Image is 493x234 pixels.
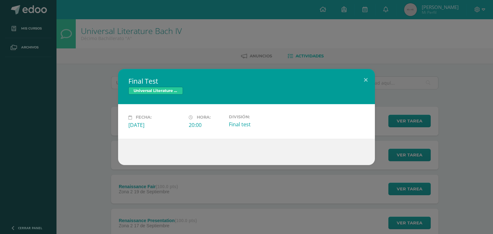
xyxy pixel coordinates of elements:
[229,114,284,119] label: División:
[357,69,375,91] button: Close (Esc)
[128,121,184,129] div: [DATE]
[128,77,365,86] h2: Final Test
[229,121,284,128] div: Final test
[197,115,211,120] span: Hora:
[128,87,183,95] span: Universal Literature Bach IV
[136,115,151,120] span: Fecha:
[189,121,224,129] div: 20:00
